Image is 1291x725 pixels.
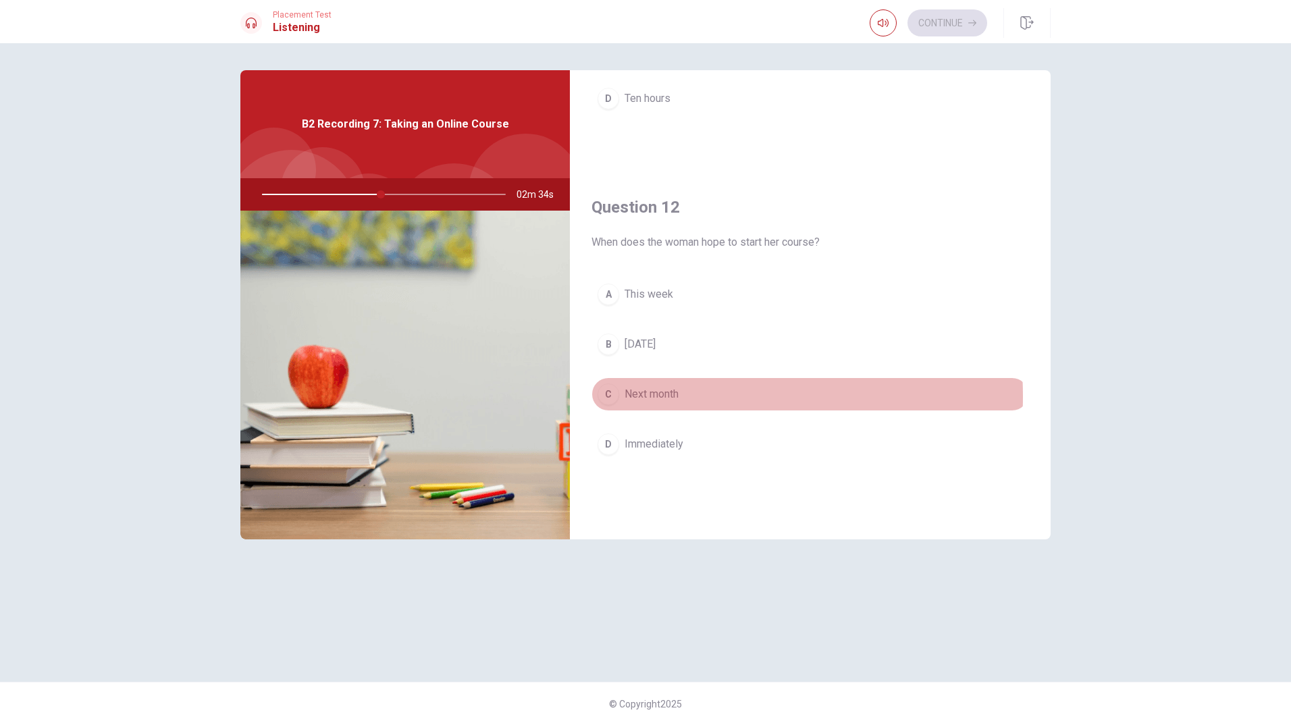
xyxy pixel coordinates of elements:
[598,383,619,405] div: C
[302,116,509,132] span: B2 Recording 7: Taking an Online Course
[591,377,1029,411] button: CNext month
[273,10,332,20] span: Placement Test
[598,284,619,305] div: A
[591,234,1029,250] span: When does the woman hope to start her course?
[591,277,1029,311] button: AThis week
[625,336,656,352] span: [DATE]
[609,699,682,709] span: © Copyright 2025
[598,333,619,355] div: B
[591,82,1029,115] button: DTen hours
[625,386,679,402] span: Next month
[598,88,619,109] div: D
[598,433,619,455] div: D
[517,178,564,211] span: 02m 34s
[625,90,670,107] span: Ten hours
[591,427,1029,461] button: DImmediately
[591,196,1029,218] h4: Question 12
[273,20,332,36] h1: Listening
[240,211,570,539] img: B2 Recording 7: Taking an Online Course
[591,327,1029,361] button: B[DATE]
[625,436,683,452] span: Immediately
[625,286,673,302] span: This week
